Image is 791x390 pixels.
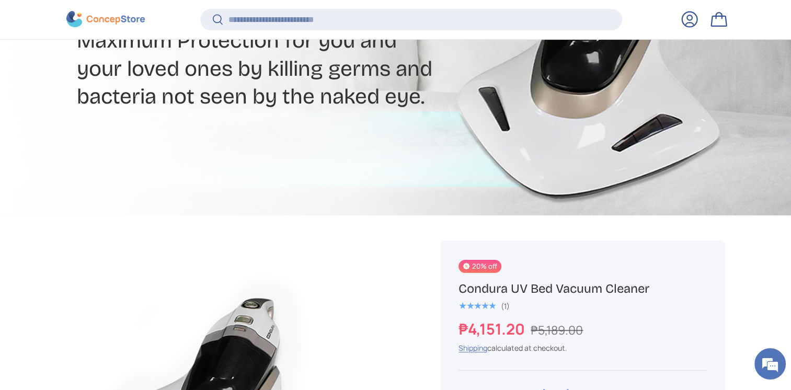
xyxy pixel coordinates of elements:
[501,302,510,310] div: (1)
[531,322,583,338] s: ₱5,189.00
[458,260,501,273] span: 20% off
[458,301,496,311] div: 5.0 out of 5.0 stars
[458,342,706,353] div: calculated at checkout.
[458,301,496,311] span: ★★★★★
[458,300,510,311] a: 5.0 out of 5.0 stars (1)
[66,12,145,28] img: ConcepStore
[77,27,478,111] h2: Maximum Protection for you and your loved ones by killing germs and bacteria not seen by the nake...
[458,343,487,353] a: Shipping
[458,318,528,339] strong: ₱4,151.20
[458,281,706,297] h1: Condura UV Bed Vacuum Cleaner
